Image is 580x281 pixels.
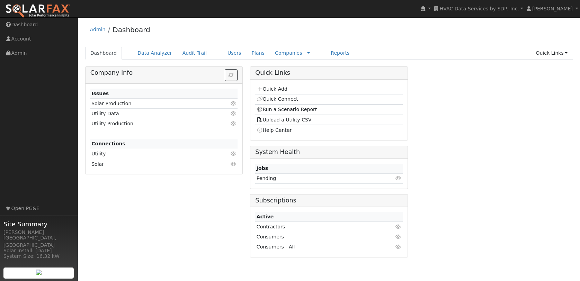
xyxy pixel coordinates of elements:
a: Companies [275,50,302,56]
a: Quick Connect [257,96,298,102]
a: Upload a Utility CSV [257,117,312,123]
a: Dashboard [113,26,150,34]
td: Utility [90,149,214,159]
img: retrieve [36,270,42,275]
span: Site Summary [3,219,74,229]
td: Pending [255,173,361,183]
div: System Size: 16.32 kW [3,253,74,260]
a: Plans [247,47,270,60]
i: Click to view [395,176,402,181]
div: [GEOGRAPHIC_DATA], [GEOGRAPHIC_DATA] [3,234,74,249]
td: Utility Production [90,119,214,129]
i: Click to view [395,244,402,249]
h5: System Health [255,148,402,156]
span: HVAC Data Services by SDP, Inc. [440,6,519,11]
h5: Quick Links [255,69,402,76]
td: Utility Data [90,109,214,119]
i: Click to view [395,224,402,229]
h5: Company Info [90,69,238,76]
i: Click to view [230,151,237,156]
div: [PERSON_NAME] [3,229,74,236]
a: Quick Add [257,86,287,92]
a: Data Analyzer [132,47,177,60]
h5: Subscriptions [255,197,402,204]
div: Solar Install: [DATE] [3,247,74,254]
i: Click to view [230,121,237,126]
a: Dashboard [85,47,122,60]
a: Reports [325,47,355,60]
i: Click to view [230,111,237,116]
span: [PERSON_NAME] [532,6,573,11]
a: Admin [90,27,106,32]
strong: Connections [91,141,125,146]
i: Click to view [395,234,402,239]
td: Solar Production [90,99,214,109]
a: Run a Scenario Report [257,107,317,112]
strong: Issues [91,91,109,96]
strong: Jobs [257,165,268,171]
td: Contractors [255,222,377,232]
td: Consumers - All [255,242,377,252]
img: SolarFax [5,4,70,18]
td: Solar [90,159,214,169]
a: Help Center [257,127,292,133]
i: Click to view [230,101,237,106]
i: Click to view [230,162,237,166]
a: Audit Trail [177,47,212,60]
td: Consumers [255,232,377,242]
strong: Active [257,214,274,219]
a: Quick Links [530,47,573,60]
a: Users [222,47,247,60]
